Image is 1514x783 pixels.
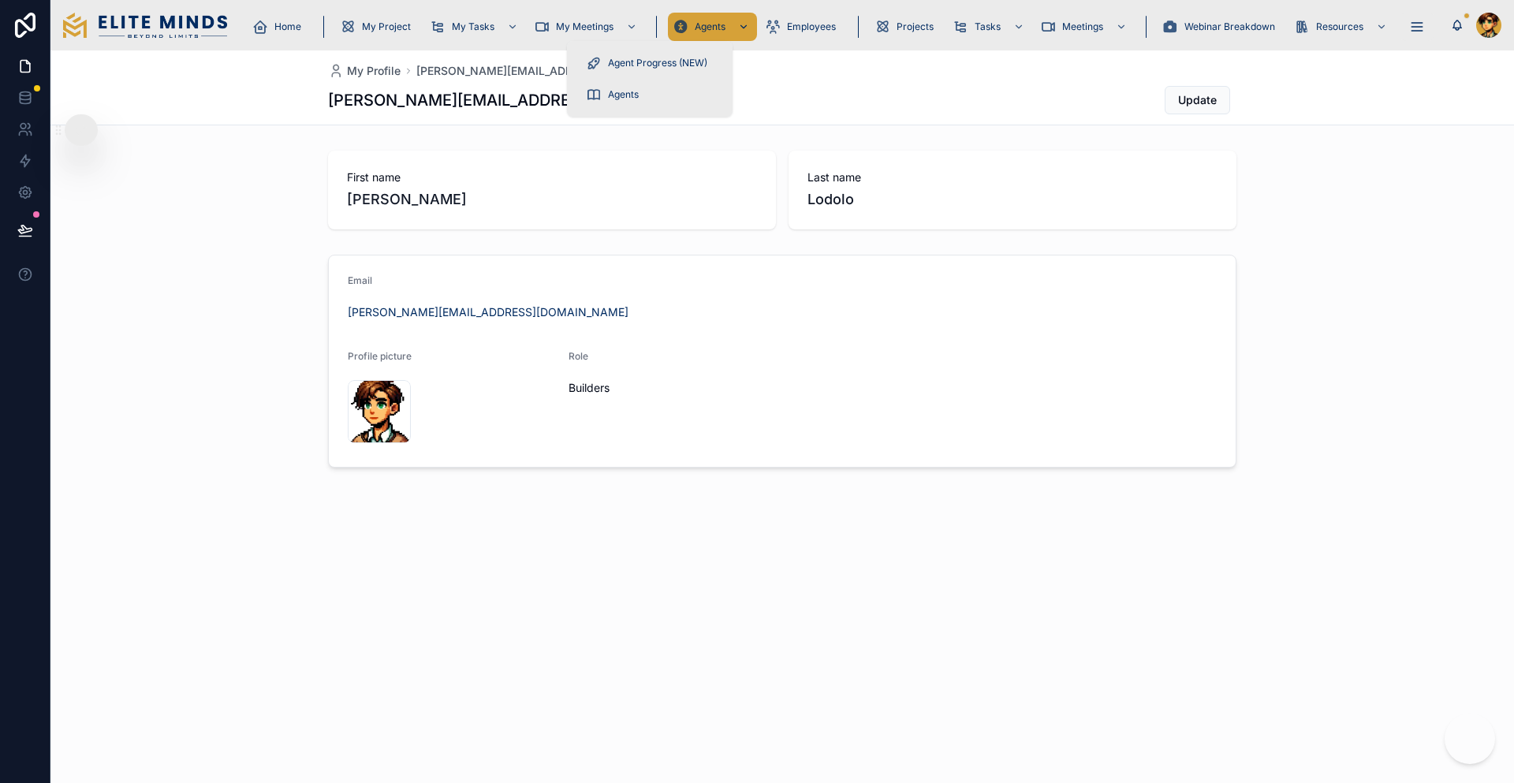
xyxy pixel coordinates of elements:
span: [PERSON_NAME] [347,188,757,211]
a: Resources [1289,13,1395,41]
a: Agent Progress (NEW) [576,49,723,77]
span: Projects [897,21,934,33]
a: My Profile [328,63,401,79]
a: Webinar Breakdown [1158,13,1286,41]
div: scrollable content [240,9,1451,42]
span: My Tasks [452,21,494,33]
span: Resources [1316,21,1363,33]
span: Agents [608,88,639,101]
a: Home [248,13,312,41]
span: Agent Progress (NEW) [608,57,707,69]
a: Projects [870,13,945,41]
span: Last name [807,170,1218,185]
h1: [PERSON_NAME][EMAIL_ADDRESS][DOMAIN_NAME] [328,89,725,111]
a: Employees [760,13,847,41]
span: Profile picture [348,350,412,362]
span: My Meetings [556,21,613,33]
span: Email [348,274,372,286]
span: Meetings [1062,21,1103,33]
span: My Profile [347,63,401,79]
a: My Tasks [425,13,526,41]
a: Tasks [948,13,1032,41]
a: [PERSON_NAME][EMAIL_ADDRESS][DOMAIN_NAME] [416,63,697,79]
a: My Meetings [529,13,645,41]
iframe: Botpress [1445,714,1495,764]
a: Agents [668,13,757,41]
span: Agents [695,21,725,33]
a: My Project [335,13,422,41]
span: Update [1178,92,1217,108]
span: My Project [362,21,411,33]
a: Meetings [1035,13,1135,41]
img: App logo [63,13,227,38]
a: [PERSON_NAME][EMAIL_ADDRESS][DOMAIN_NAME] [348,304,628,320]
span: Home [274,21,301,33]
span: Builders [569,380,610,396]
span: Tasks [975,21,1001,33]
button: Update [1165,86,1230,114]
span: First name [347,170,757,185]
span: Role [569,350,588,362]
span: Employees [787,21,836,33]
span: Lodolo [807,188,1218,211]
span: Webinar Breakdown [1184,21,1275,33]
a: Agents [576,80,723,109]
